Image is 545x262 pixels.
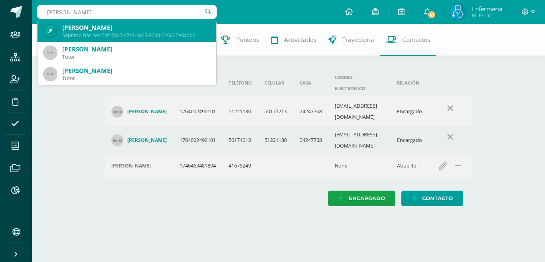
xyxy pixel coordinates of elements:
a: [PERSON_NAME] [111,106,167,118]
span: Encargado [349,191,385,206]
th: Casa [293,69,328,97]
td: 51221130 [258,126,293,155]
span: Punteos [236,35,259,44]
span: Enfermería [472,5,502,13]
td: 1746463481804 [173,155,222,177]
th: Relación [391,69,428,97]
td: 51221130 [222,97,258,126]
td: 24247768 [293,126,328,155]
div: Tutor [62,53,210,60]
h4: [PERSON_NAME] [127,137,167,144]
td: 24247768 [293,97,328,126]
input: Busca un usuario... [37,5,217,19]
td: Encargado [391,97,428,126]
td: Encargado [391,126,428,155]
a: Contactos [380,24,436,56]
td: 1764002490101 [173,126,222,155]
span: Contactos [402,35,430,44]
a: Trayectoria [322,24,380,56]
span: Actividades [284,35,316,44]
img: aa4f30ea005d28cfb9f9341ec9462115.png [450,4,466,20]
div: Séptimo Básicos 5cf17827-c7c4-4e65-9243-526a27e0a0b0 [62,32,210,39]
a: Punteos [215,24,265,56]
img: 45x45 [44,46,57,59]
a: Contacto [401,191,463,206]
div: [PERSON_NAME] [62,24,210,32]
td: 50171213 [258,97,293,126]
td: 1764002490101 [173,97,222,126]
span: 10 [427,10,436,19]
td: 50171213 [222,126,258,155]
td: [EMAIL_ADDRESS][DOMAIN_NAME] [328,97,391,126]
td: 41675249 [222,155,258,177]
div: Edgar Saavedra [111,163,167,169]
div: [PERSON_NAME] [62,67,210,75]
img: 311103a8cd66eeedbf7ebc9f553f178c.png [44,25,57,37]
h4: [PERSON_NAME] [111,163,151,169]
span: Contacto [422,191,453,206]
span: Trayectoria [342,35,374,44]
td: None [328,155,391,177]
th: Teléfono [222,69,258,97]
span: Mi Perfil [472,12,502,19]
h4: [PERSON_NAME] [127,108,167,115]
div: Tutor [62,75,210,82]
img: 45x45 [44,68,57,81]
a: Actividades [265,24,322,56]
th: Correo electrónico [328,69,391,97]
td: [EMAIL_ADDRESS][DOMAIN_NAME] [328,126,391,155]
a: [PERSON_NAME] [111,134,167,146]
td: Abuelito [391,155,428,177]
th: Celular [258,69,293,97]
a: Encargado [328,191,395,206]
div: [PERSON_NAME] [62,45,210,53]
img: 30x30 [111,106,123,118]
img: 30x30 [111,134,123,146]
